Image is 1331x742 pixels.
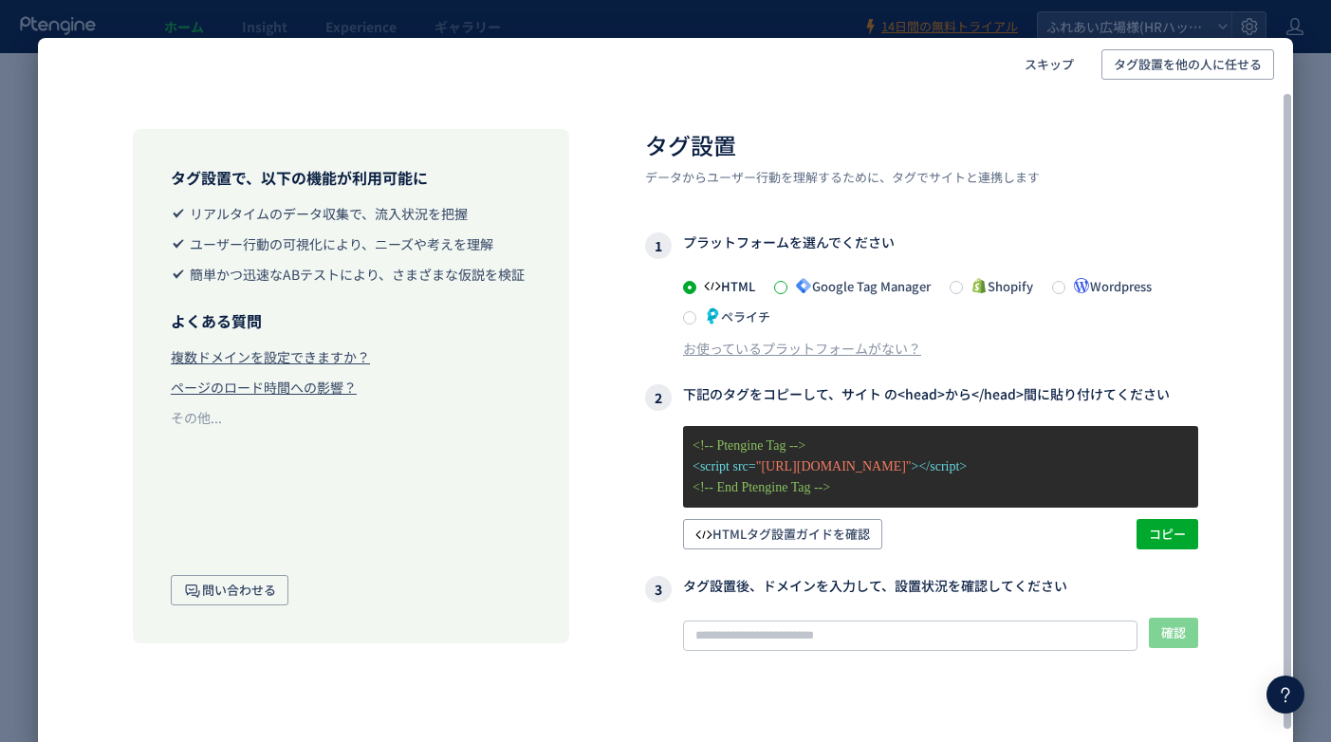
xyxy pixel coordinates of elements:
[683,519,882,549] button: HTMLタグ設置ガイドを確認
[695,519,870,549] span: HTMLタグ設置ガイドを確認
[171,167,531,189] h3: タグ設置で、以下の機能が利用可能に
[1149,519,1186,549] span: コピー
[171,347,370,366] div: 複数ドメインを設定できますか？
[1137,519,1198,549] button: コピー
[645,384,672,411] i: 2
[183,575,276,605] span: 問い合わせる
[171,378,357,397] div: ページのロード時間への影響？
[171,310,531,332] h3: よくある質問
[756,459,912,473] span: "[URL][DOMAIN_NAME]"
[1025,49,1074,80] span: スキップ
[1065,277,1152,295] span: Wordpress
[696,307,770,325] span: ペライチ
[693,477,1189,498] p: <!-- End Ptengine Tag -->
[645,576,672,603] i: 3
[1114,49,1262,80] span: タグ設置を他の人に任せる
[963,277,1033,295] span: Shopify
[171,204,531,223] li: リアルタイムのデータ収集で、流入状況を把握
[171,575,288,605] button: 問い合わせる
[1012,49,1086,80] button: スキップ
[693,456,1189,477] p: <script src= ></script>
[171,234,531,253] li: ユーザー行動の可視化により、ニーズや考えを理解
[1149,618,1198,648] button: 確認
[645,232,1198,259] h3: プラットフォームを選んでください
[645,129,1198,161] h2: タグ設置
[645,232,672,259] i: 1
[645,576,1198,603] h3: タグ設置後、ドメインを入力して、設置状況を確認してください
[693,436,1189,456] p: <!-- Ptengine Tag -->
[683,339,921,358] div: お使っているプラットフォームがない？
[171,408,222,427] div: その他...
[696,277,755,295] span: HTML
[645,169,1198,187] p: データからユーザー行動を理解するために、タグでサイトと連携します
[171,265,531,284] li: 簡単かつ迅速なABテストにより、さまざまな仮説を検証
[1161,618,1186,648] span: 確認
[1101,49,1274,80] button: タグ設置を他の人に任せる
[787,277,931,295] span: Google Tag Manager
[645,384,1198,411] h3: 下記のタグをコピーして、サイト の<head>から</head>間に貼り付けてください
